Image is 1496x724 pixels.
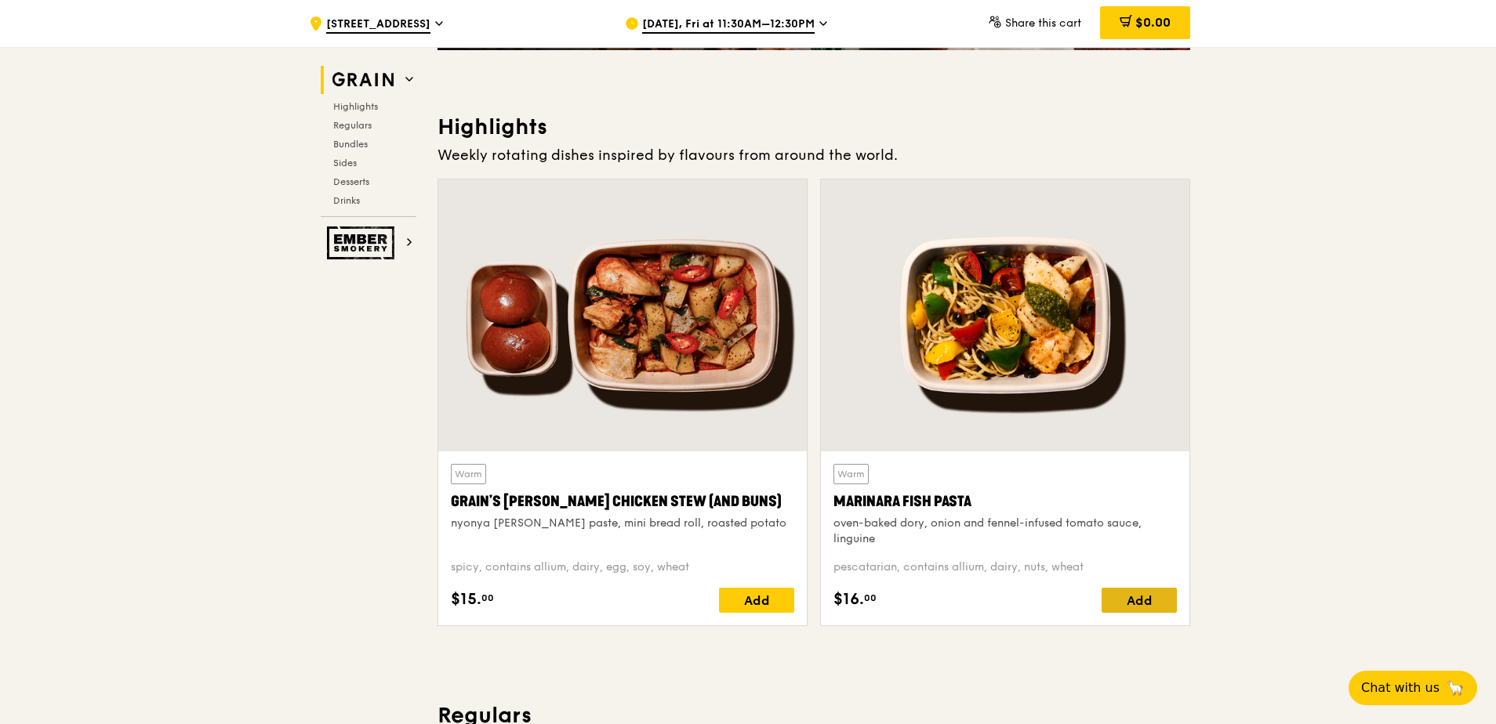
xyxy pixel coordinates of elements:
[833,464,869,484] div: Warm
[719,588,794,613] div: Add
[833,559,1177,575] div: pescatarian, contains allium, dairy, nuts, wheat
[481,592,494,604] span: 00
[451,491,794,512] div: Grain's [PERSON_NAME] Chicken Stew (and buns)
[451,588,481,611] span: $15.
[333,139,368,150] span: Bundles
[333,176,369,187] span: Desserts
[642,16,815,34] span: [DATE], Fri at 11:30AM–12:30PM
[833,516,1177,547] div: oven-baked dory, onion and fennel-infused tomato sauce, linguine
[333,101,378,112] span: Highlights
[833,491,1177,512] div: Marinara Fish Pasta
[1446,679,1465,697] span: 🦙
[333,157,357,168] span: Sides
[327,226,399,259] img: Ember Smokery web logo
[1361,679,1440,697] span: Chat with us
[833,588,864,611] span: $16.
[1102,588,1177,613] div: Add
[1135,15,1171,30] span: $0.00
[1005,16,1081,30] span: Share this cart
[333,120,372,131] span: Regulars
[333,195,360,206] span: Drinks
[326,16,430,34] span: [STREET_ADDRESS]
[864,592,877,604] span: 00
[451,559,794,575] div: spicy, contains allium, dairy, egg, soy, wheat
[1349,671,1477,705] button: Chat with us🦙
[438,113,1190,141] h3: Highlights
[451,464,486,484] div: Warm
[438,144,1190,166] div: Weekly rotating dishes inspired by flavours from around the world.
[451,516,794,531] div: nyonya [PERSON_NAME] paste, mini bread roll, roasted potato
[327,66,399,94] img: Grain web logo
